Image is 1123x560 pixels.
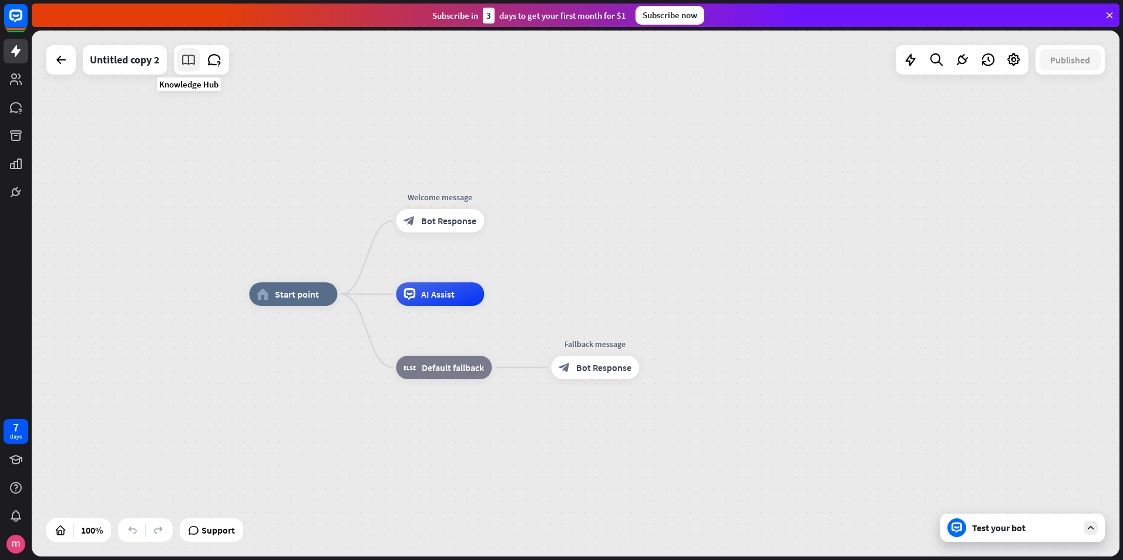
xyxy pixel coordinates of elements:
div: days [10,433,22,441]
span: Default fallback [422,362,484,373]
span: Bot Response [576,362,631,373]
div: Subscribe now [636,6,704,25]
div: Untitled copy 2 [90,45,160,75]
div: Welcome message [387,191,493,203]
button: Published [1040,49,1101,70]
span: Support [201,521,235,539]
a: 7 days [4,419,28,444]
span: Bot Response [421,215,476,227]
div: Fallback message [542,338,648,350]
i: block_fallback [404,362,416,373]
div: 7 [13,422,19,433]
span: AI Assist [421,288,455,300]
div: 3 [483,8,495,23]
span: Start point [275,288,319,300]
div: 100% [78,521,106,539]
i: block_bot_response [404,215,415,227]
button: Open LiveChat chat widget [9,5,45,40]
i: block_bot_response [559,362,570,373]
div: Subscribe in days to get your first month for $1 [432,8,626,23]
div: Test your bot [972,522,1078,534]
i: home_2 [257,288,269,300]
